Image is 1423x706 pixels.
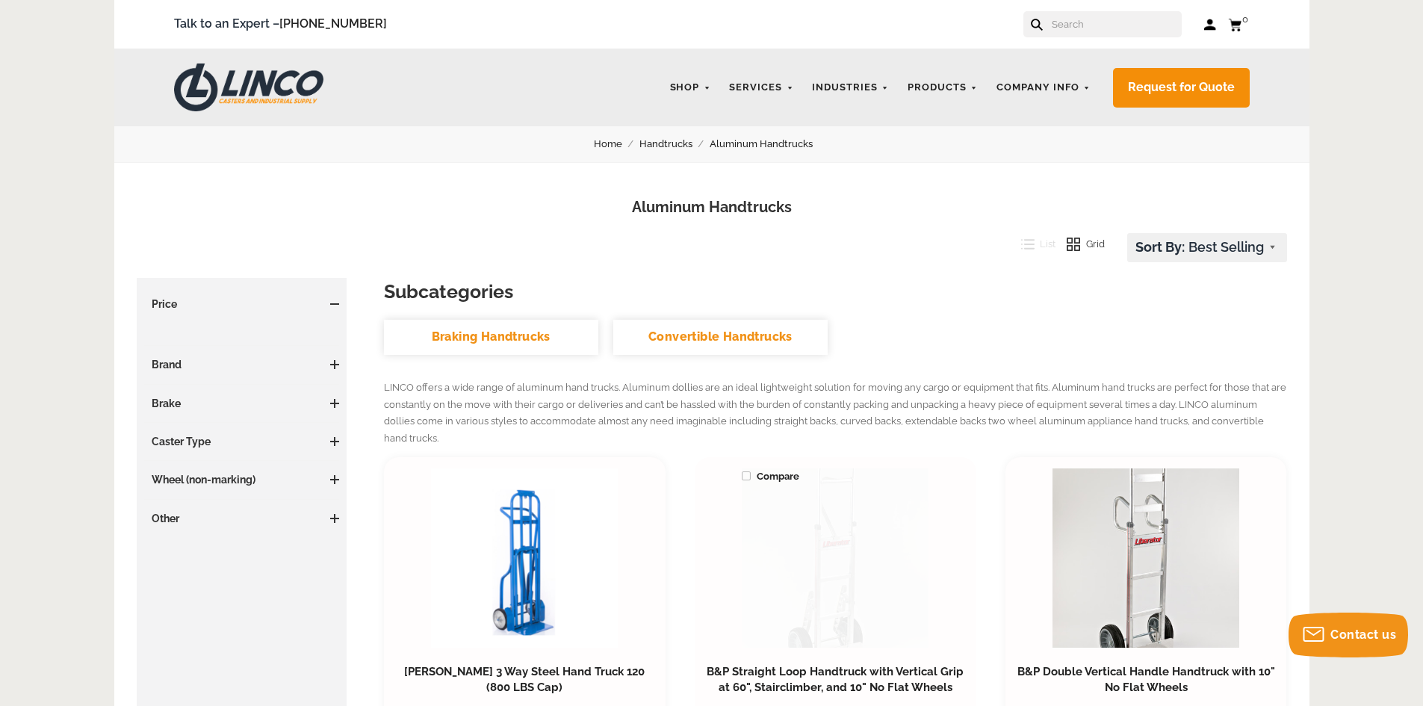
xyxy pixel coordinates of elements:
h3: Brake [144,396,340,411]
h1: Aluminum Handtrucks [137,196,1287,218]
span: 0 [1242,13,1248,25]
a: Company Info [989,73,1098,102]
h3: Wheel (non-marking) [144,472,340,487]
a: Log in [1204,17,1217,32]
a: Products [900,73,985,102]
h3: Brand [144,357,340,372]
span: Talk to an Expert – [174,14,387,34]
span: Compare [742,468,799,485]
a: Request for Quote [1113,68,1250,108]
a: Industries [804,73,896,102]
button: Grid [1055,233,1105,256]
a: B&P Double Vertical Handle Handtruck with 10" No Flat Wheels [1017,665,1275,695]
button: List [1010,233,1056,256]
h3: Subcategories [384,278,1287,305]
a: Braking Handtrucks [384,320,598,355]
a: Home [594,136,639,152]
a: Shop [663,73,719,102]
a: Aluminum Handtrucks [710,136,830,152]
button: Contact us [1289,613,1408,657]
span: Contact us [1330,628,1396,642]
input: Search [1050,11,1182,37]
a: [PERSON_NAME] 3 Way Steel Hand Truck 120 (800 LBS Cap) [404,665,645,695]
a: Handtrucks [639,136,710,152]
a: B&P Straight Loop Handtruck with Vertical Grip at 60", Stairclimber, and 10" No Flat Wheels [707,665,964,695]
h3: Other [144,511,340,526]
a: 0 [1228,15,1250,34]
a: Services [722,73,801,102]
h3: Price [144,297,340,312]
img: LINCO CASTERS & INDUSTRIAL SUPPLY [174,64,323,111]
a: [PHONE_NUMBER] [279,16,387,31]
h3: Caster Type [144,434,340,449]
a: Convertible Handtrucks [613,320,828,355]
p: LINCO offers a wide range of aluminum hand trucks. Aluminum dollies are an ideal lightweight solu... [384,380,1287,448]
